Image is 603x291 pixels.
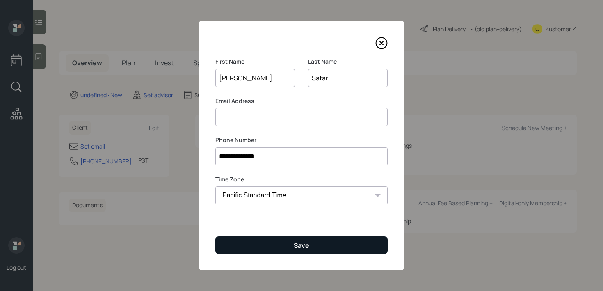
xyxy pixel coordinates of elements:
[215,97,388,105] label: Email Address
[215,57,295,66] label: First Name
[215,175,388,183] label: Time Zone
[215,236,388,254] button: Save
[294,241,309,250] div: Save
[215,136,388,144] label: Phone Number
[308,57,388,66] label: Last Name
